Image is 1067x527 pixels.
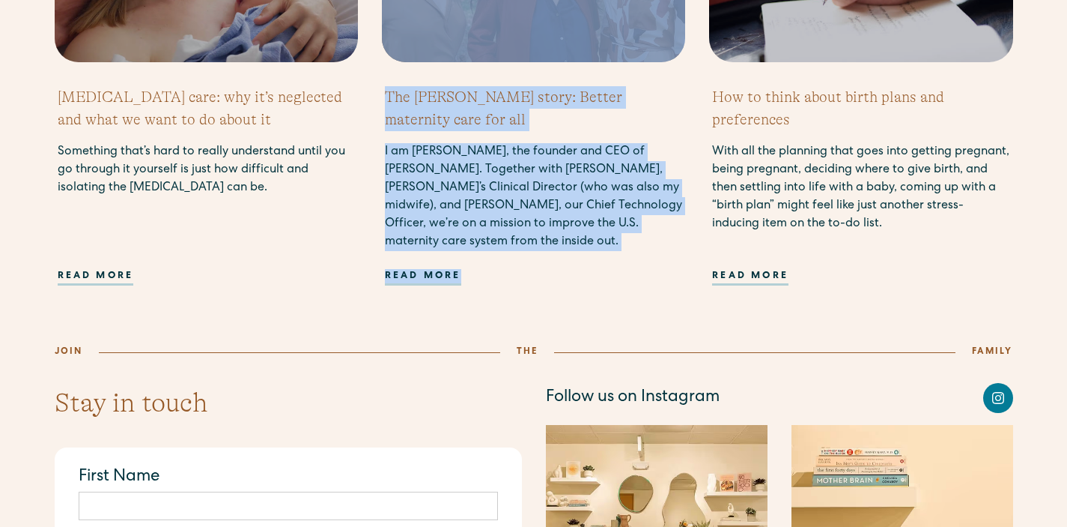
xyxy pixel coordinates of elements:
[58,86,355,131] h2: [MEDICAL_DATA] care: why it’s neglected and what we want to do about it
[385,86,682,131] h2: The [PERSON_NAME] story: Better maternity care for all
[546,386,720,411] p: Follow us on Instagram
[712,269,788,286] div: Read more
[983,383,1013,413] a: Facebook link
[517,346,538,359] div: the
[55,383,522,424] h2: Stay in touch
[385,143,682,251] div: I am [PERSON_NAME], the founder and CEO of [PERSON_NAME]. Together with [PERSON_NAME], [PERSON_NA...
[712,143,1009,233] div: With all the planning that goes into getting pregnant, being pregnant, deciding where to give bir...
[385,269,461,286] div: Read more
[58,143,355,197] div: Something that’s hard to really understand until you go through it yourself is just how difficult...
[58,269,134,286] div: Read more
[55,346,82,359] div: join
[712,86,1009,131] h2: How to think about birth plans and preferences
[972,346,1012,359] div: family
[79,466,498,490] label: First Name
